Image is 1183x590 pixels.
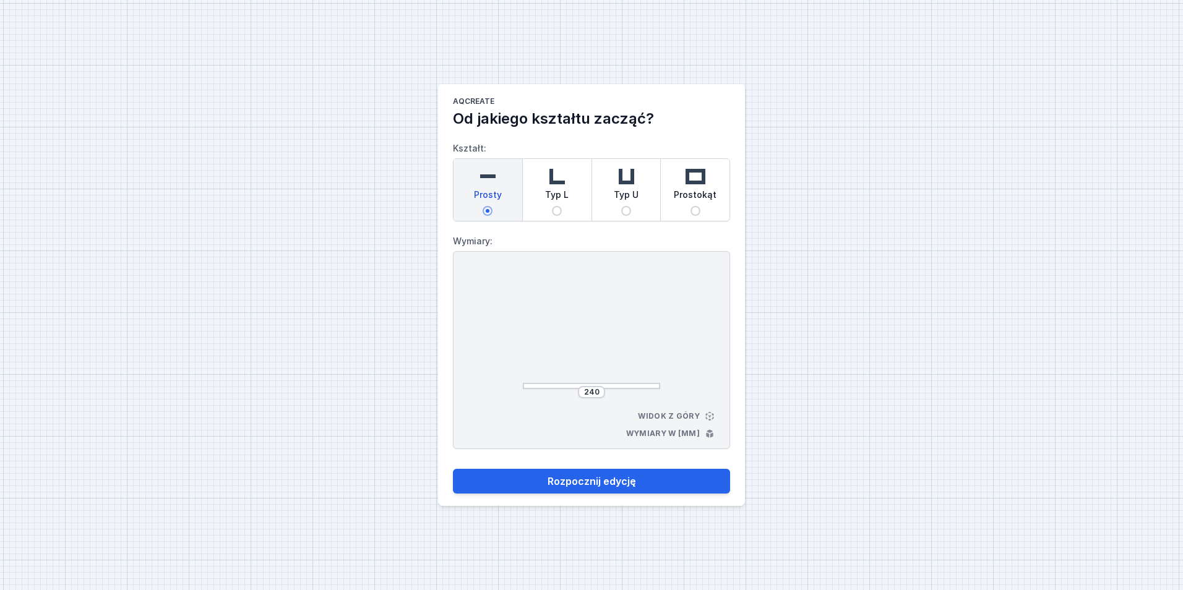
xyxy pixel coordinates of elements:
[674,189,716,206] span: Prostokąt
[453,139,730,221] label: Kształt:
[683,164,708,189] img: rectangle.svg
[475,164,500,189] img: straight.svg
[544,164,569,189] img: l-shaped.svg
[545,189,569,206] span: Typ L
[453,231,730,251] label: Wymiary:
[474,189,502,206] span: Prosty
[483,206,493,216] input: Prosty
[621,206,631,216] input: Typ U
[582,387,601,397] input: Wymiar [mm]
[453,469,730,494] button: Rozpocznij edycję
[453,109,730,129] h2: Od jakiego kształtu zacząć?
[614,189,639,206] span: Typ U
[552,206,562,216] input: Typ L
[453,96,730,109] h1: AQcreate
[614,164,639,189] img: u-shaped.svg
[690,206,700,216] input: Prostokąt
